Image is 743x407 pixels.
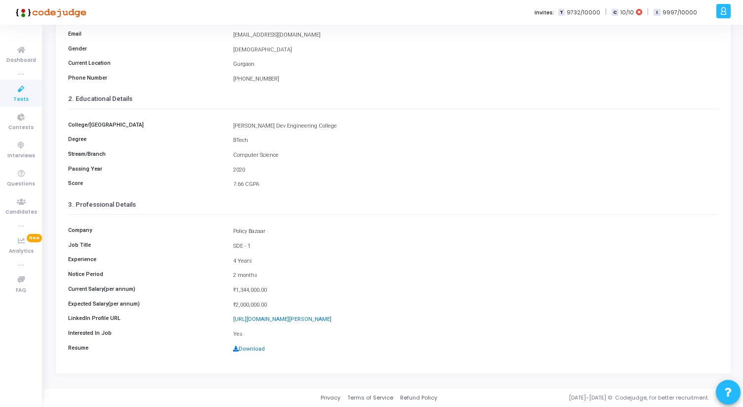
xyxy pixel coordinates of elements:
[400,394,437,402] a: Refund Policy
[228,257,723,266] div: 4 Years
[68,95,718,103] h3: 2. Educational Details
[228,271,723,280] div: 2 months
[228,242,723,251] div: SDE - 1
[63,345,228,351] h6: Resume
[63,60,228,66] h6: Current Location
[228,286,723,295] div: ₹1,344,000.00
[233,316,331,322] a: [URL][DOMAIN_NAME][PERSON_NAME]
[7,180,35,188] span: Questions
[228,122,723,131] div: [PERSON_NAME] Dev Engineering College
[63,75,228,81] h6: Phone Number
[16,286,26,295] span: FAQ
[228,227,723,236] div: Policy Bazaar
[12,2,86,22] img: logo
[347,394,393,402] a: Terms of Service
[535,8,554,17] label: Invites:
[228,75,723,84] div: [PHONE_NUMBER]
[68,201,718,209] h3: 3. Professional Details
[63,271,228,277] h6: Notice Period
[233,346,265,352] a: Download
[27,234,42,242] span: New
[6,56,36,65] span: Dashboard
[321,394,340,402] a: Privacy
[63,45,228,52] h6: Gender
[63,166,228,172] h6: Passing Year
[228,151,723,160] div: Computer Science
[63,330,228,336] h6: Interested In Job
[437,394,731,402] div: [DATE]-[DATE] © Codejudge, for better recruitment.
[612,9,618,16] span: C
[63,227,228,233] h6: Company
[63,315,228,321] h6: LinkedIn Profile URL
[63,31,228,37] h6: Email
[63,242,228,248] h6: Job Title
[654,9,660,16] span: I
[8,124,34,132] span: Contests
[228,181,723,189] div: 7.66 CGPA
[13,95,29,104] span: Tests
[228,31,723,40] div: [EMAIL_ADDRESS][DOMAIN_NAME]
[567,8,600,17] span: 9732/10000
[558,9,565,16] span: T
[63,151,228,157] h6: Stream/Branch
[228,46,723,54] div: [DEMOGRAPHIC_DATA]
[228,166,723,175] div: 2020
[662,8,697,17] span: 9997/10000
[63,256,228,263] h6: Experience
[7,152,35,160] span: Interviews
[63,136,228,142] h6: Degree
[63,180,228,186] h6: Score
[63,122,228,128] h6: College/[GEOGRAPHIC_DATA]
[5,208,37,217] span: Candidates
[63,301,228,307] h6: Expected Salary(per annum)
[228,301,723,310] div: ₹2,000,000.00
[228,60,723,69] div: Gurgaon
[620,8,634,17] span: 10/10
[228,136,723,145] div: BTech
[647,7,649,17] span: |
[9,247,34,256] span: Analytics
[228,330,723,339] div: Yes
[63,286,228,292] h6: Current Salary(per annum)
[605,7,607,17] span: |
